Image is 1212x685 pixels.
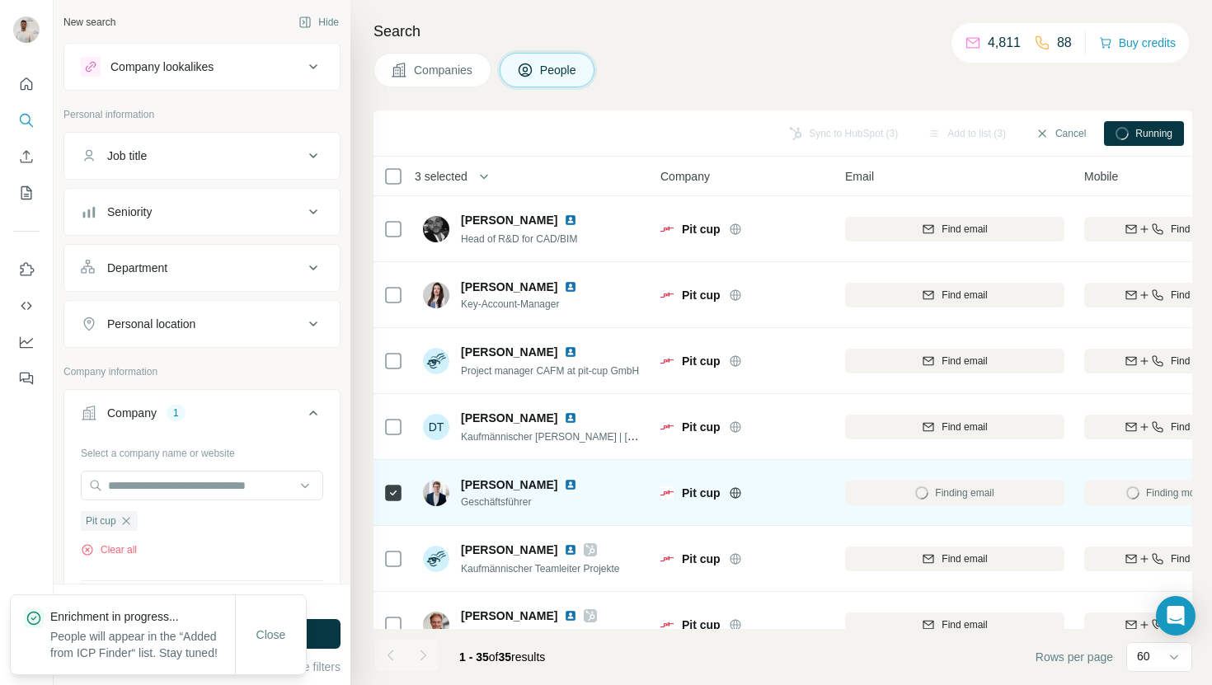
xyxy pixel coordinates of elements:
[461,476,557,493] span: [PERSON_NAME]
[1137,648,1150,664] p: 60
[107,204,152,220] div: Seniority
[50,628,235,661] p: People will appear in the “Added from ICP Finder“ list. Stay tuned!
[110,59,214,75] div: Company lookalikes
[660,168,710,185] span: Company
[564,345,577,359] img: LinkedIn logo
[13,291,40,321] button: Use Surfe API
[81,439,323,461] div: Select a company name or website
[423,612,449,638] img: Avatar
[373,20,1192,43] h4: Search
[682,551,721,567] span: Pit cup
[63,107,341,122] p: Personal information
[682,221,721,237] span: Pit cup
[1099,31,1176,54] button: Buy credits
[64,304,340,344] button: Personal location
[564,543,577,556] img: LinkedIn logo
[63,364,341,379] p: Company information
[461,365,639,377] span: Project manager CAFM at pit-cup GmbH
[81,542,137,557] button: Clear all
[64,393,340,439] button: Company1
[1171,222,1212,237] span: Find both
[1171,354,1212,368] span: Find both
[64,192,340,232] button: Seniority
[461,608,557,624] span: [PERSON_NAME]
[1171,420,1212,434] span: Find both
[845,217,1064,242] button: Find email
[564,411,577,425] img: LinkedIn logo
[461,542,557,558] span: [PERSON_NAME]
[682,485,721,501] span: Pit cup
[13,69,40,99] button: Quick start
[1171,288,1212,303] span: Find both
[988,33,1021,53] p: 4,811
[942,420,987,434] span: Find email
[50,608,235,625] p: Enrichment in progress...
[459,650,545,664] span: results
[461,629,590,640] span: Senior Key-Account-Manager
[1084,168,1118,185] span: Mobile
[660,289,674,302] img: Logo of Pit cup
[287,10,350,35] button: Hide
[461,233,577,245] span: Head of R&D for CAD/BIM
[845,415,1064,439] button: Find email
[660,552,674,565] img: Logo of Pit cup
[845,547,1064,571] button: Find email
[942,288,987,303] span: Find email
[423,480,449,506] img: Avatar
[942,222,987,237] span: Find email
[13,255,40,284] button: Use Surfe on LinkedIn
[682,287,721,303] span: Pit cup
[86,514,116,528] span: Pit cup
[64,248,340,288] button: Department
[660,354,674,368] img: Logo of Pit cup
[845,168,874,185] span: Email
[1036,649,1113,665] span: Rows per page
[1156,596,1196,636] div: Open Intercom Messenger
[415,168,467,185] span: 3 selected
[682,353,721,369] span: Pit cup
[461,297,597,312] span: Key-Account-Manager
[660,420,674,434] img: Logo of Pit cup
[64,136,340,176] button: Job title
[13,16,40,43] img: Avatar
[564,478,577,491] img: LinkedIn logo
[423,414,449,440] div: DT
[845,283,1064,307] button: Find email
[414,62,474,78] span: Companies
[845,349,1064,373] button: Find email
[1024,121,1097,146] button: Cancel
[1171,551,1212,566] span: Find both
[564,213,577,227] img: LinkedIn logo
[942,354,987,368] span: Find email
[423,348,449,374] img: Avatar
[107,405,157,421] div: Company
[660,486,674,500] img: Logo of Pit cup
[107,148,147,164] div: Job title
[845,612,1064,637] button: Find email
[461,495,597,509] span: Geschäftsführer
[107,316,195,332] div: Personal location
[245,620,298,650] button: Close
[564,609,577,622] img: LinkedIn logo
[461,563,620,575] span: Kaufmännischer Teamleiter Projekte
[13,364,40,393] button: Feedback
[461,279,557,295] span: [PERSON_NAME]
[682,617,721,633] span: Pit cup
[13,142,40,171] button: Enrich CSV
[423,216,449,242] img: Avatar
[489,650,499,664] span: of
[461,344,557,360] span: [PERSON_NAME]
[107,260,167,276] div: Department
[1135,126,1172,141] span: Running
[461,410,557,426] span: [PERSON_NAME]
[13,178,40,208] button: My lists
[1057,33,1072,53] p: 88
[540,62,578,78] span: People
[459,650,489,664] span: 1 - 35
[63,15,115,30] div: New search
[499,650,512,664] span: 35
[167,406,186,420] div: 1
[423,546,449,572] img: Avatar
[256,626,286,643] span: Close
[660,618,674,631] img: Logo of Pit cup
